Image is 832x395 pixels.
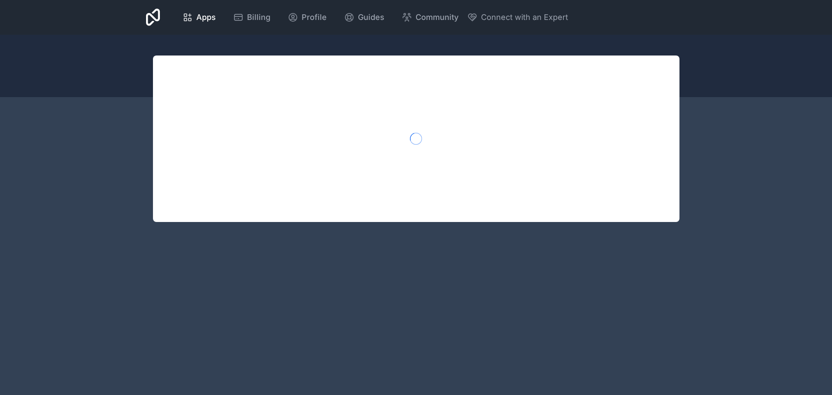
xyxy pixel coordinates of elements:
a: Billing [226,8,277,27]
span: Guides [358,11,384,23]
button: Connect with an Expert [467,11,568,23]
span: Apps [196,11,216,23]
a: Guides [337,8,391,27]
span: Connect with an Expert [481,11,568,23]
a: Profile [281,8,334,27]
a: Community [395,8,465,27]
span: Billing [247,11,270,23]
span: Profile [302,11,327,23]
span: Community [416,11,458,23]
a: Apps [175,8,223,27]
